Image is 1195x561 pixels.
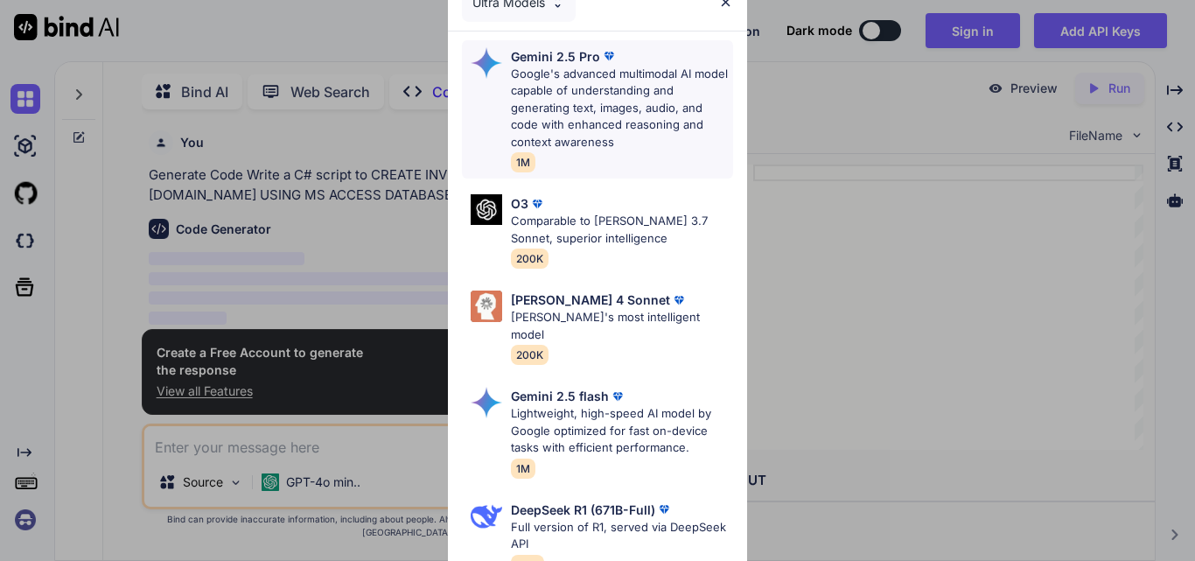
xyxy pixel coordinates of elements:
[471,501,502,532] img: Pick Models
[600,47,618,65] img: premium
[511,387,609,405] p: Gemini 2.5 flash
[511,459,535,479] span: 1M
[471,387,502,418] img: Pick Models
[471,291,502,322] img: Pick Models
[471,47,502,79] img: Pick Models
[511,345,549,365] span: 200K
[511,291,670,309] p: [PERSON_NAME] 4 Sonnet
[511,309,733,343] p: [PERSON_NAME]'s most intelligent model
[655,501,673,518] img: premium
[511,519,733,553] p: Full version of R1, served via DeepSeek API
[511,66,733,151] p: Google's advanced multimodal AI model capable of understanding and generating text, images, audio...
[670,291,688,309] img: premium
[511,249,549,269] span: 200K
[511,501,655,519] p: DeepSeek R1 (671B-Full)
[511,47,600,66] p: Gemini 2.5 Pro
[511,194,528,213] p: O3
[511,405,733,457] p: Lightweight, high-speed AI model by Google optimized for fast on-device tasks with efficient perf...
[511,152,535,172] span: 1M
[511,213,733,247] p: Comparable to [PERSON_NAME] 3.7 Sonnet, superior intelligence
[471,194,502,225] img: Pick Models
[609,388,626,405] img: premium
[528,195,546,213] img: premium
